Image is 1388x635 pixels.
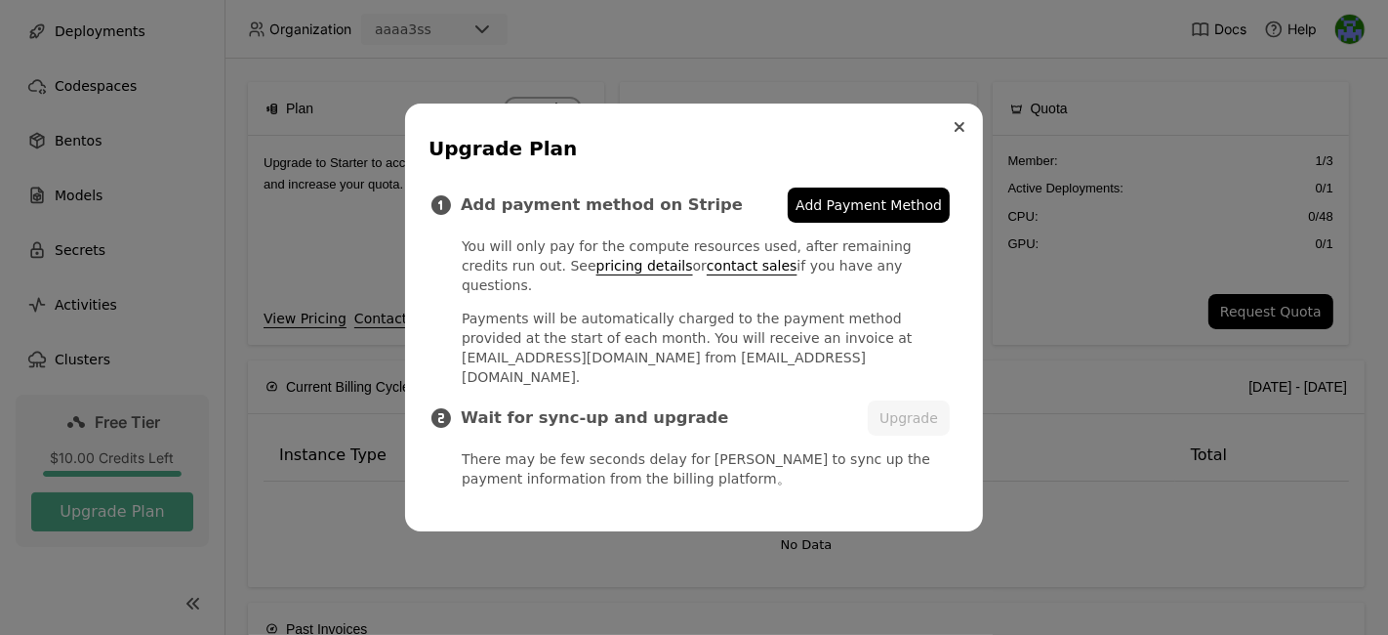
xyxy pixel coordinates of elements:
a: contact sales [707,258,797,274]
div: Upgrade Plan [429,135,952,162]
a: Add Payment Method [788,188,950,223]
span: Add Payment Method [796,195,942,215]
button: Upgrade [868,401,950,436]
h3: Wait for sync-up and upgrade [461,408,868,428]
div: dialog [405,104,983,531]
p: Payments will be automatically charged to the payment method provided at the start of each month.... [462,309,950,387]
p: You will only pay for the compute resources used, after remaining credits run out. See or if you ... [462,236,950,295]
a: pricing details [596,258,693,274]
p: There may be few seconds delay for [PERSON_NAME] to sync up the payment information from the bill... [462,449,950,488]
h3: Add payment method on Stripe [461,195,788,215]
button: Close [948,115,971,139]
